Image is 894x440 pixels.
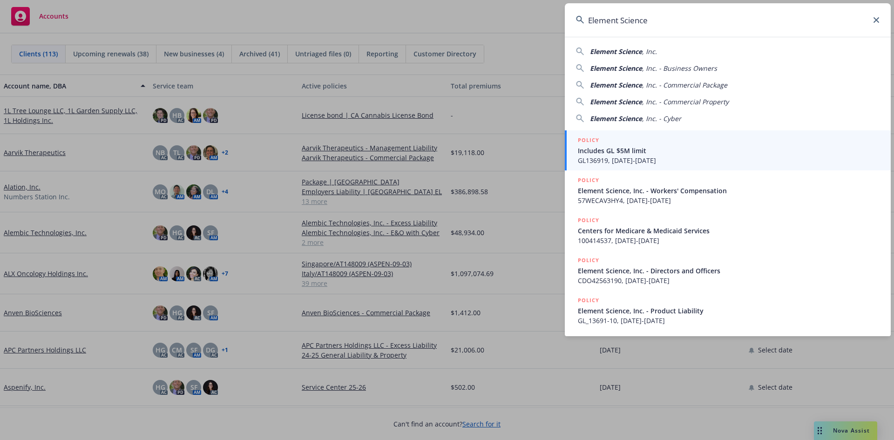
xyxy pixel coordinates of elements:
[578,156,880,165] span: GL136919, [DATE]-[DATE]
[578,146,880,156] span: Includes GL $5M limit
[578,266,880,276] span: Element Science, Inc. - Directors and Officers
[565,210,891,250] a: POLICYCenters for Medicare & Medicaid Services100414537, [DATE]-[DATE]
[565,250,891,291] a: POLICYElement Science, Inc. - Directors and OfficersCDO42563190, [DATE]-[DATE]
[590,81,642,89] span: Element Science
[642,81,727,89] span: , Inc. - Commercial Package
[578,276,880,285] span: CDO42563190, [DATE]-[DATE]
[578,176,599,185] h5: POLICY
[590,114,642,123] span: Element Science
[565,170,891,210] a: POLICYElement Science, Inc. - Workers' Compensation57WECAV3HY4, [DATE]-[DATE]
[578,226,880,236] span: Centers for Medicare & Medicaid Services
[578,296,599,305] h5: POLICY
[565,130,891,170] a: POLICYIncludes GL $5M limitGL136919, [DATE]-[DATE]
[642,64,717,73] span: , Inc. - Business Owners
[590,64,642,73] span: Element Science
[578,236,880,245] span: 100414537, [DATE]-[DATE]
[578,256,599,265] h5: POLICY
[590,97,642,106] span: Element Science
[642,47,657,56] span: , Inc.
[565,3,891,37] input: Search...
[578,135,599,145] h5: POLICY
[590,47,642,56] span: Element Science
[642,97,729,106] span: , Inc. - Commercial Property
[578,216,599,225] h5: POLICY
[565,291,891,331] a: POLICYElement Science, Inc. - Product LiabilityGL_13691-10, [DATE]-[DATE]
[578,306,880,316] span: Element Science, Inc. - Product Liability
[578,196,880,205] span: 57WECAV3HY4, [DATE]-[DATE]
[578,186,880,196] span: Element Science, Inc. - Workers' Compensation
[578,316,880,325] span: GL_13691-10, [DATE]-[DATE]
[642,114,681,123] span: , Inc. - Cyber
